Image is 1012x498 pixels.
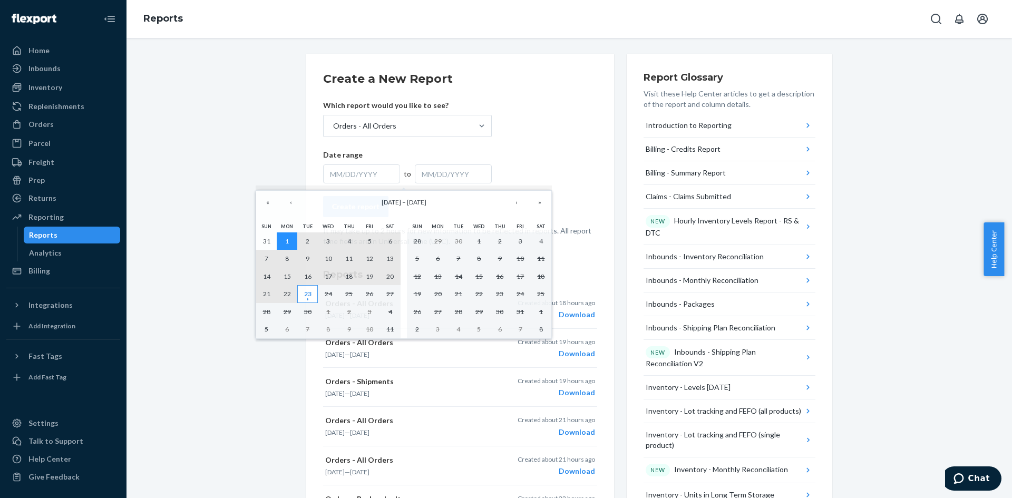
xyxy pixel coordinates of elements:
[380,268,401,286] button: September 20, 2025
[6,154,120,171] a: Freight
[325,350,345,358] time: [DATE]
[347,237,351,245] abbr: September 4, 2025
[432,223,444,229] abbr: Monday
[256,191,279,214] button: «
[28,321,75,330] div: Add Integration
[650,348,665,357] p: NEW
[344,223,355,229] abbr: Thursday
[469,303,489,321] button: October 29, 2025
[539,237,543,245] abbr: October 4, 2025
[388,237,392,245] abbr: September 6, 2025
[325,467,503,476] p: —
[297,250,318,268] button: September 9, 2025
[325,290,332,298] abbr: September 24, 2025
[263,308,270,316] abbr: September 28, 2025
[366,223,373,229] abbr: Friday
[469,250,489,268] button: October 8, 2025
[407,250,427,268] button: October 5, 2025
[401,198,407,206] span: –
[498,325,502,333] abbr: November 6, 2025
[407,303,427,321] button: October 26, 2025
[490,285,510,303] button: October 23, 2025
[285,255,289,262] abbr: September 8, 2025
[518,337,595,346] p: Created about 19 hours ago
[28,63,61,74] div: Inbounds
[518,298,595,307] p: Created about 18 hours ago
[448,303,469,321] button: October 28, 2025
[325,455,503,465] p: Orders - All Orders
[519,237,522,245] abbr: October 3, 2025
[263,272,270,280] abbr: September 14, 2025
[345,272,353,280] abbr: September 18, 2025
[537,223,546,229] abbr: Saturday
[326,308,330,316] abbr: October 1, 2025
[277,250,297,268] button: September 8, 2025
[518,387,595,398] div: Download
[984,222,1004,276] button: Help Center
[427,285,448,303] button: October 20, 2025
[427,250,448,268] button: October 6, 2025
[498,237,502,245] abbr: October 2, 2025
[473,223,484,229] abbr: Wednesday
[326,237,330,245] abbr: September 3, 2025
[475,308,483,316] abbr: October 29, 2025
[380,232,401,250] button: September 6, 2025
[6,451,120,467] a: Help Center
[386,325,394,333] abbr: October 11, 2025
[510,268,531,286] button: October 17, 2025
[284,272,291,280] abbr: September 15, 2025
[318,232,338,250] button: September 3, 2025
[28,436,83,446] div: Talk to Support
[306,237,309,245] abbr: September 2, 2025
[28,175,45,185] div: Prep
[380,250,401,268] button: September 13, 2025
[323,407,597,446] button: Orders - All Orders[DATE]—[DATE]Created about 21 hours agoDownload
[494,223,505,229] abbr: Thursday
[297,232,318,250] button: September 2, 2025
[644,89,815,110] p: Visit these Help Center articles to get a description of the report and column details.
[537,255,544,262] abbr: October 11, 2025
[28,212,64,222] div: Reporting
[350,468,369,476] time: [DATE]
[366,255,373,262] abbr: September 12, 2025
[496,290,503,298] abbr: October 23, 2025
[325,428,503,437] p: —
[644,138,815,161] button: Billing - Credits Report
[339,250,359,268] button: September 11, 2025
[345,290,353,298] abbr: September 25, 2025
[277,303,297,321] button: September 29, 2025
[412,223,422,229] abbr: Sunday
[256,232,277,250] button: August 31, 2025
[265,255,268,262] abbr: September 7, 2025
[518,427,595,437] div: Download
[284,290,291,298] abbr: September 22, 2025
[448,285,469,303] button: October 21, 2025
[386,255,394,262] abbr: September 13, 2025
[646,346,803,369] div: Inbounds - Shipping Plan Reconciliation V2
[427,268,448,286] button: October 13, 2025
[427,232,448,250] button: September 29, 2025
[644,292,815,316] button: Inbounds - Packages
[644,376,815,399] button: Inventory - Levels [DATE]
[644,209,815,245] button: NEWHourly Inventory Levels Report - RS & DTC
[510,303,531,321] button: October 31, 2025
[350,350,369,358] time: [DATE]
[323,164,400,183] div: MM/DD/YYYY
[339,232,359,250] button: September 4, 2025
[6,135,120,152] a: Parcel
[386,223,395,229] abbr: Saturday
[496,272,503,280] abbr: October 16, 2025
[28,138,51,149] div: Parcel
[277,285,297,303] button: September 22, 2025
[28,418,59,428] div: Settings
[646,382,731,393] div: Inventory - Levels [DATE]
[644,423,815,457] button: Inventory - Lot tracking and FEFO (single product)
[6,262,120,279] a: Billing
[347,325,351,333] abbr: October 9, 2025
[456,325,460,333] abbr: November 4, 2025
[366,325,373,333] abbr: October 10, 2025
[496,308,503,316] abbr: October 30, 2025
[644,269,815,292] button: Inbounds - Monthly Reconciliation
[323,223,334,229] abbr: Wednesday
